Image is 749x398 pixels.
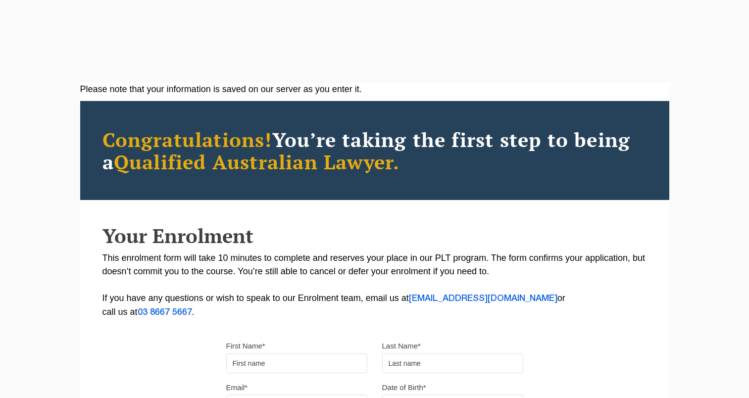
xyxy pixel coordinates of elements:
div: Please note that your information is saved on our server as you enter it. [80,83,669,96]
span: Qualified Australian Lawyer. [114,149,400,175]
h2: You’re taking the first step to being a [102,128,647,173]
label: Date of Birth* [382,383,426,393]
label: First Name* [226,341,265,351]
label: Last Name* [382,341,421,351]
a: 03 8667 5667 [138,308,192,316]
label: Email* [226,383,248,393]
p: This enrolment form will take 10 minutes to complete and reserves your place in our PLT program. ... [102,251,647,319]
a: [EMAIL_ADDRESS][DOMAIN_NAME] [409,295,557,302]
span: Congratulations! [102,126,272,152]
input: Last name [382,353,523,373]
input: First name [226,353,367,373]
h2: Your Enrolment [102,225,647,247]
